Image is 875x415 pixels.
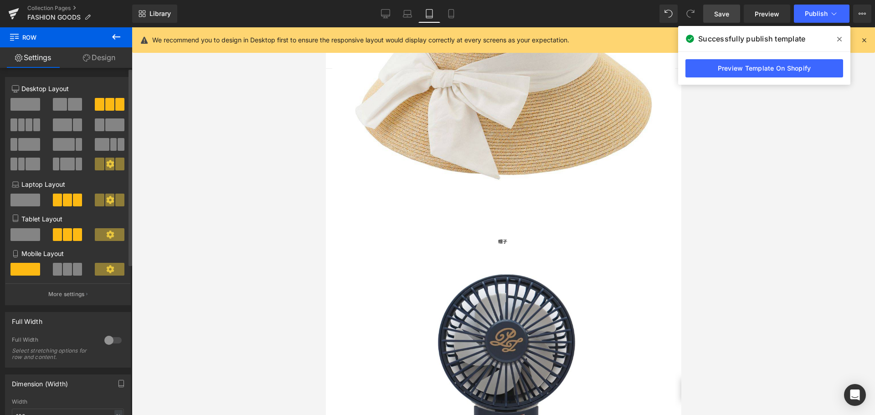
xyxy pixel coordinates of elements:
span: Library [149,10,171,18]
a: Design [66,47,132,68]
div: Select stretching options for row and content. [12,348,94,360]
p: More settings [48,290,85,298]
a: Collection Pages [27,5,132,12]
a: Mobile [440,5,462,23]
p: Laptop Layout [12,179,124,189]
p: Mobile Layout [12,249,124,258]
div: Dimension (Width) [12,375,68,388]
button: More [853,5,871,23]
button: More settings [5,283,130,305]
a: 帽子 [168,206,186,223]
span: Publish [805,10,828,17]
a: New Library [132,5,177,23]
div: Open Intercom Messenger [844,384,866,406]
p: Tablet Layout [12,214,124,224]
span: Save [714,9,729,19]
p: We recommend you to design in Desktop first to ensure the responsive layout would display correct... [152,35,569,45]
button: Redo [681,5,700,23]
a: Tablet [418,5,440,23]
span: Successfully publish template [698,33,805,44]
button: Undo [659,5,678,23]
a: Preview [744,5,790,23]
div: Full Width [12,313,42,325]
a: Desktop [375,5,396,23]
p: Desktop Layout [12,84,124,93]
span: Preview [755,9,779,19]
span: FASHION GOODS [27,14,81,21]
a: Preview Template On Shopify [685,59,843,77]
span: Row [9,27,100,47]
button: Publish [794,5,849,23]
a: Laptop [396,5,418,23]
span: 帽子 [172,210,181,217]
div: Full Width [12,336,95,346]
div: Width [12,399,124,405]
